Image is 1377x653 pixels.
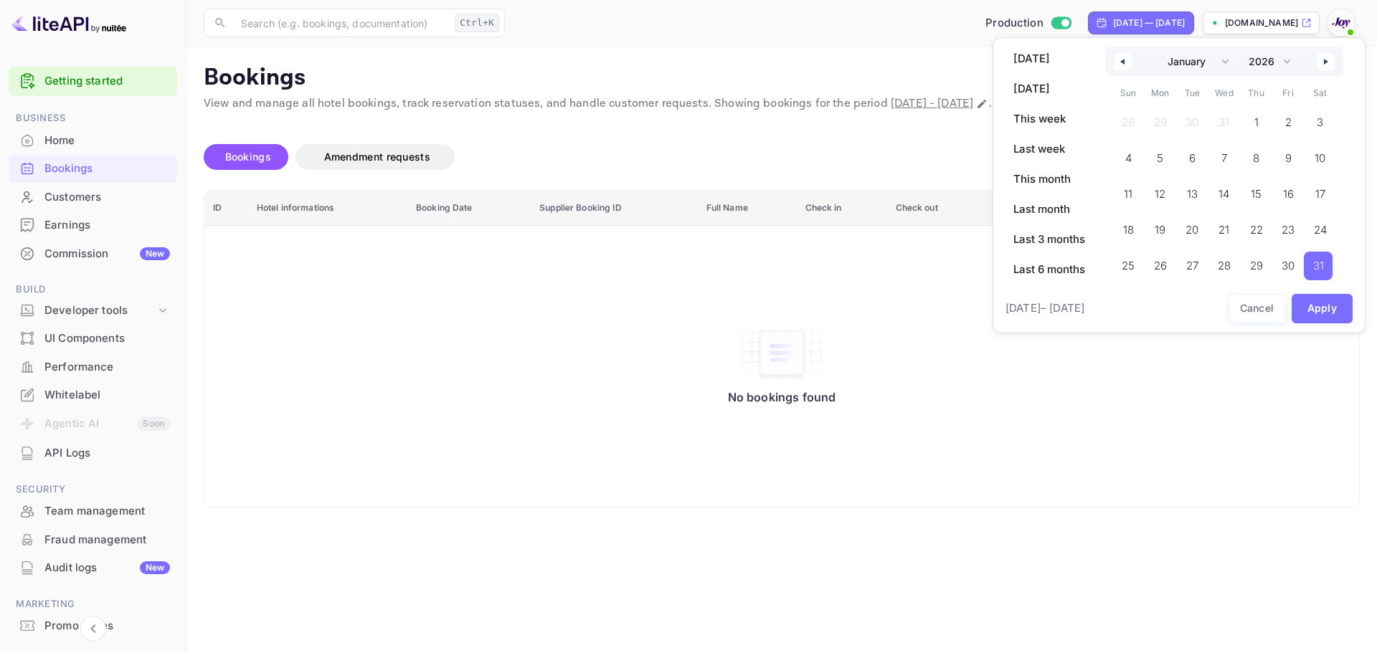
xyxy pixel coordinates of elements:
[1208,140,1241,169] button: 7
[1145,82,1177,105] span: Mon
[1250,217,1263,243] span: 22
[1304,176,1336,205] button: 17
[1208,212,1241,241] button: 21
[1176,248,1208,277] button: 27
[1317,110,1323,135] span: 3
[1304,82,1336,105] span: Sat
[1005,47,1094,71] button: [DATE]
[1187,181,1198,207] span: 13
[1005,257,1094,282] button: Last 6 months
[1229,294,1286,323] button: Cancel
[1125,146,1132,171] span: 4
[1145,212,1177,241] button: 19
[1282,217,1295,243] span: 23
[1240,105,1272,133] button: 1
[1304,105,1336,133] button: 3
[1189,146,1196,171] span: 6
[1005,167,1094,191] button: This month
[1112,212,1145,241] button: 18
[1112,140,1145,169] button: 4
[1272,248,1305,277] button: 30
[1313,253,1324,279] span: 31
[1282,253,1295,279] span: 30
[1123,217,1134,243] span: 18
[1005,137,1094,161] button: Last week
[1218,253,1231,279] span: 28
[1253,146,1259,171] span: 8
[1272,82,1305,105] span: Fri
[1251,181,1262,207] span: 15
[1005,300,1084,317] span: [DATE] – [DATE]
[1304,212,1336,241] button: 24
[1240,140,1272,169] button: 8
[1208,82,1241,105] span: Wed
[1208,176,1241,205] button: 14
[1176,82,1208,105] span: Tue
[1272,140,1305,169] button: 9
[1314,217,1327,243] span: 24
[1272,176,1305,205] button: 16
[1005,197,1094,221] button: Last month
[1112,176,1145,205] button: 11
[1304,140,1336,169] button: 10
[1240,176,1272,205] button: 15
[1219,217,1229,243] span: 21
[1176,212,1208,241] button: 20
[1285,110,1292,135] span: 2
[1285,146,1292,171] span: 9
[1005,77,1094,101] button: [DATE]
[1186,253,1198,279] span: 27
[1155,217,1165,243] span: 19
[1005,107,1094,131] button: This week
[1176,140,1208,169] button: 6
[1272,105,1305,133] button: 2
[1122,253,1135,279] span: 25
[1145,140,1177,169] button: 5
[1186,217,1198,243] span: 20
[1112,248,1145,277] button: 25
[1315,181,1325,207] span: 17
[1219,181,1229,207] span: 14
[1315,146,1325,171] span: 10
[1154,253,1167,279] span: 26
[1176,176,1208,205] button: 13
[1272,212,1305,241] button: 23
[1240,212,1272,241] button: 22
[1250,253,1263,279] span: 29
[1145,248,1177,277] button: 26
[1304,248,1336,277] button: 31
[1221,146,1227,171] span: 7
[1112,82,1145,105] span: Sun
[1145,176,1177,205] button: 12
[1208,248,1241,277] button: 28
[1155,181,1165,207] span: 12
[1124,181,1132,207] span: 11
[1005,227,1094,252] button: Last 3 months
[1283,181,1294,207] span: 16
[1240,248,1272,277] button: 29
[1157,146,1163,171] span: 5
[1254,110,1259,135] span: 1
[1292,294,1353,323] button: Apply
[1240,82,1272,105] span: Thu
